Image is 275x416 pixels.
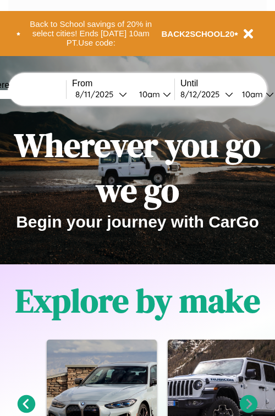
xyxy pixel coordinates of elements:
div: 8 / 12 / 2025 [180,89,225,99]
div: 8 / 11 / 2025 [75,89,119,99]
button: 8/11/2025 [72,88,130,100]
label: From [72,79,174,88]
h1: Explore by make [15,278,260,323]
button: 10am [130,88,174,100]
b: BACK2SCHOOL20 [162,29,235,38]
button: Back to School savings of 20% in select cities! Ends [DATE] 10am PT.Use code: [20,16,162,51]
div: 10am [134,89,163,99]
div: 10am [237,89,266,99]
